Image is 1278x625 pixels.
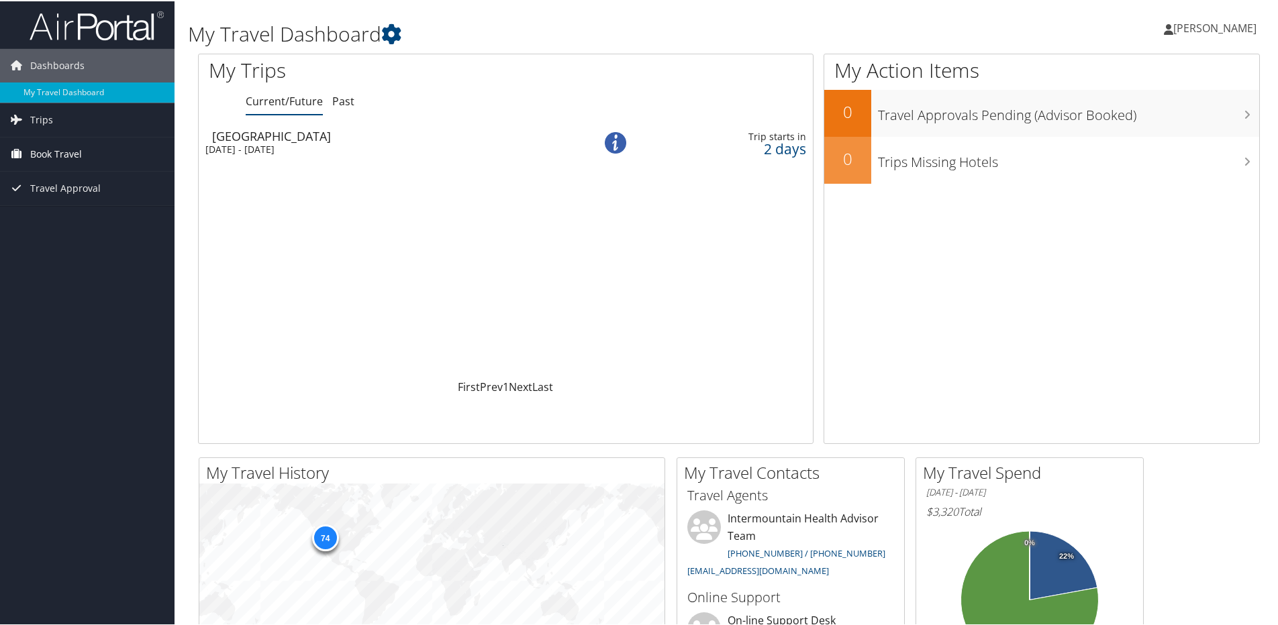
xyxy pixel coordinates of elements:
span: Book Travel [30,136,82,170]
span: [PERSON_NAME] [1173,19,1257,34]
div: Trip starts in [668,129,805,141]
h2: 0 [824,146,871,169]
h3: Travel Approvals Pending (Advisor Booked) [878,98,1259,123]
h1: My Travel Dashboard [188,19,910,47]
a: Current/Future [246,93,323,107]
h2: My Travel History [206,460,665,483]
span: Trips [30,102,53,135]
a: [PERSON_NAME] [1164,7,1270,47]
tspan: 0% [1024,538,1035,546]
h6: Total [926,503,1133,518]
span: Dashboards [30,48,85,81]
li: Intermountain Health Advisor Team [681,509,901,581]
div: 2 days [668,141,805,154]
a: Prev [480,378,503,393]
a: First [458,378,480,393]
a: 0Trips Missing Hotels [824,135,1259,182]
h6: [DATE] - [DATE] [926,485,1133,498]
a: [EMAIL_ADDRESS][DOMAIN_NAME] [687,563,829,575]
img: alert-flat-solid-info.png [605,131,626,152]
div: [GEOGRAPHIC_DATA] [212,129,563,141]
h3: Travel Agents [687,485,894,504]
a: 0Travel Approvals Pending (Advisor Booked) [824,89,1259,135]
span: $3,320 [926,503,958,518]
h3: Online Support [687,587,894,606]
h2: My Travel Contacts [684,460,904,483]
h2: My Travel Spend [923,460,1143,483]
h1: My Trips [209,55,547,83]
a: [PHONE_NUMBER] / [PHONE_NUMBER] [728,546,885,558]
a: 1 [503,378,509,393]
h2: 0 [824,99,871,122]
h1: My Action Items [824,55,1259,83]
h3: Trips Missing Hotels [878,145,1259,170]
a: Next [509,378,532,393]
div: [DATE] - [DATE] [205,142,556,154]
span: Travel Approval [30,170,101,204]
div: 74 [311,523,338,550]
img: airportal-logo.png [30,9,164,40]
tspan: 22% [1059,551,1074,559]
a: Last [532,378,553,393]
a: Past [332,93,354,107]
